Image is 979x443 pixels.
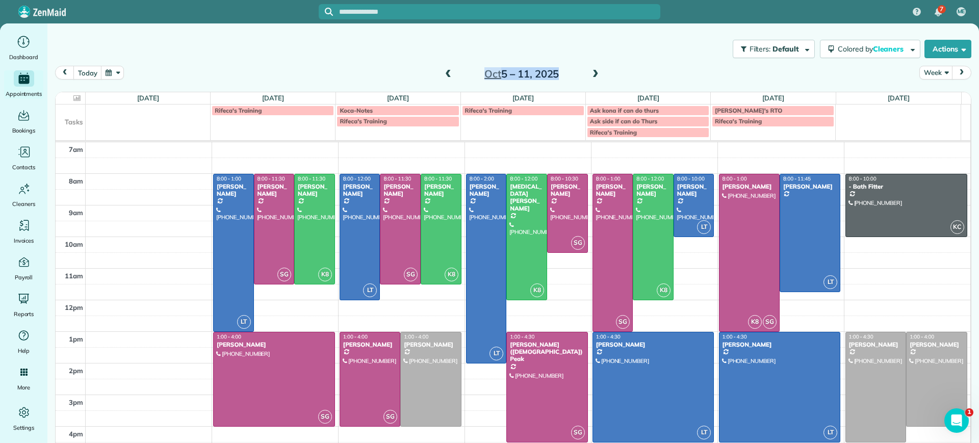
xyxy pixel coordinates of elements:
span: 1:00 - 4:30 [723,333,747,340]
div: [PERSON_NAME] [848,341,904,348]
span: K8 [657,283,671,297]
span: 8:00 - 11:30 [257,175,285,182]
button: today [73,66,101,80]
span: 1 [965,408,973,416]
span: Dashboard [9,52,38,62]
span: 9am [69,209,83,217]
span: SG [571,426,585,439]
span: 8:00 - 11:30 [298,175,325,182]
span: SG [616,315,630,329]
span: LT [237,315,251,329]
span: Oct [484,67,501,80]
span: Rifeca's Training [465,107,512,114]
a: Invoices [4,217,43,246]
span: 8:00 - 11:30 [383,175,411,182]
span: 8am [69,177,83,185]
div: [PERSON_NAME] ([DEMOGRAPHIC_DATA]) Peak [509,341,584,363]
a: [DATE] [512,94,534,102]
span: 12pm [65,303,83,311]
span: 4pm [69,430,83,438]
span: 3pm [69,398,83,406]
span: 1:00 - 4:00 [217,333,241,340]
span: Rifeca's Training [215,107,262,114]
div: [PERSON_NAME] [216,341,332,348]
div: [PERSON_NAME] [722,341,838,348]
span: LT [489,347,503,360]
a: [DATE] [262,94,284,102]
span: LT [363,283,377,297]
span: Payroll [15,272,33,282]
span: Rifeca's Training [715,117,762,125]
button: Focus search [319,8,333,16]
div: [PERSON_NAME] [297,183,332,198]
iframe: Intercom live chat [944,408,969,433]
span: Contacts [12,162,35,172]
svg: Focus search [325,8,333,16]
span: LT [697,426,711,439]
span: 8:00 - 11:30 [424,175,452,182]
div: [PERSON_NAME] [783,183,837,190]
span: 8:00 - 2:00 [470,175,494,182]
span: 8:00 - 11:45 [783,175,811,182]
a: Reports [4,291,43,319]
h2: 5 – 11, 2025 [458,68,585,80]
span: Reports [14,309,34,319]
div: [PERSON_NAME] [550,183,585,198]
button: Colored byCleaners [820,40,920,58]
span: 7am [69,145,83,153]
button: Week [919,66,952,80]
span: LT [823,426,837,439]
span: Default [772,44,800,54]
div: [PERSON_NAME] [596,183,630,198]
span: Ask side if can do Thurs [590,117,658,125]
div: [MEDICAL_DATA][PERSON_NAME] [509,183,544,213]
span: Cleaners [873,44,906,54]
span: 8:00 - 10:30 [551,175,578,182]
a: Settings [4,404,43,433]
span: 8:00 - 12:00 [510,175,537,182]
div: [PERSON_NAME] [424,183,458,198]
span: Help [18,346,30,356]
span: K8 [748,315,762,329]
a: Help [4,327,43,356]
span: KC [950,220,964,234]
span: Appointments [6,89,42,99]
span: K8 [530,283,544,297]
span: Cleaners [12,199,35,209]
span: K8 [445,268,458,281]
span: 1:00 - 4:00 [910,333,934,340]
div: [PERSON_NAME] [909,341,964,348]
div: - Bath Fitter [848,183,964,190]
span: Colored by [838,44,907,54]
span: SG [404,268,418,281]
div: [PERSON_NAME] [216,183,251,198]
span: 7 [940,5,943,13]
div: [PERSON_NAME] [677,183,711,198]
span: SG [383,410,397,424]
span: 8:00 - 1:00 [596,175,621,182]
a: [DATE] [888,94,910,102]
span: 1:00 - 4:30 [596,333,621,340]
div: [PERSON_NAME] [383,183,418,198]
button: Filters: Default [733,40,815,58]
button: Actions [924,40,971,58]
span: 1:00 - 4:30 [849,333,873,340]
span: Filters: [750,44,771,54]
div: [PERSON_NAME] [596,341,711,348]
div: [PERSON_NAME] [343,183,377,198]
div: [PERSON_NAME] [469,183,504,198]
span: More [17,382,30,393]
span: Ask kona if can do thurs [590,107,659,114]
span: 10am [65,240,83,248]
span: K8 [318,268,332,281]
span: Invoices [14,236,34,246]
a: Payroll [4,254,43,282]
span: LT [823,275,837,289]
span: SG [763,315,777,329]
span: 8:00 - 1:00 [723,175,747,182]
span: 2pm [69,367,83,375]
a: [DATE] [137,94,159,102]
a: Dashboard [4,34,43,62]
span: LT [697,220,711,234]
span: 1:00 - 4:00 [343,333,368,340]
